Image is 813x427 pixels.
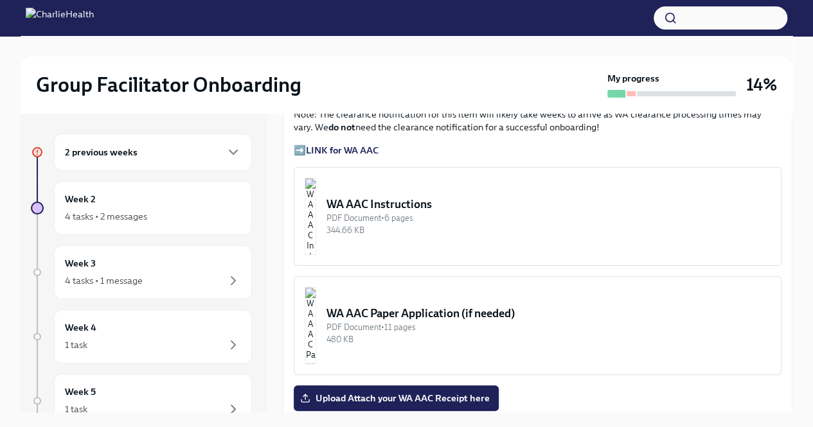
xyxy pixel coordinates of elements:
div: 1 task [65,403,87,415]
p: ➡️ [294,144,782,157]
button: WA AAC Paper Application (if needed)PDF Document•11 pages480 KB [294,276,782,375]
img: CharlieHealth [26,8,94,28]
div: 344.66 KB [326,224,771,236]
a: Week 24 tasks • 2 messages [31,181,252,235]
h6: Week 5 [65,385,96,399]
strong: My progress [607,72,659,85]
div: PDF Document • 6 pages [326,212,771,224]
a: LINK for WA AAC [306,144,379,156]
h2: Group Facilitator Onboarding [36,72,301,98]
a: Week 41 task [31,309,252,363]
button: WA AAC InstructionsPDF Document•6 pages344.66 KB [294,167,782,266]
label: Upload Attach your WA AAC Receipt here [294,385,499,411]
div: 2 previous weeks [54,134,252,171]
h6: Week 4 [65,320,96,335]
div: PDF Document • 11 pages [326,321,771,333]
div: 1 task [65,338,87,351]
img: WA AAC Instructions [305,178,316,255]
strong: do not [328,121,355,133]
p: Note: The clearance notification for this item will likely take weeks to arrive as WA clearance p... [294,108,782,134]
h6: 2 previous weeks [65,145,138,159]
div: 480 KB [326,333,771,345]
h6: Week 3 [65,256,96,270]
div: 4 tasks • 1 message [65,274,143,287]
h3: 14% [746,73,777,96]
div: WA AAC Instructions [326,196,771,212]
img: WA AAC Paper Application (if needed) [305,287,316,364]
div: WA AAC Paper Application (if needed) [326,306,771,321]
h6: Week 2 [65,192,96,206]
div: 4 tasks • 2 messages [65,210,147,223]
span: Upload Attach your WA AAC Receipt here [303,392,490,405]
a: Week 34 tasks • 1 message [31,245,252,299]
